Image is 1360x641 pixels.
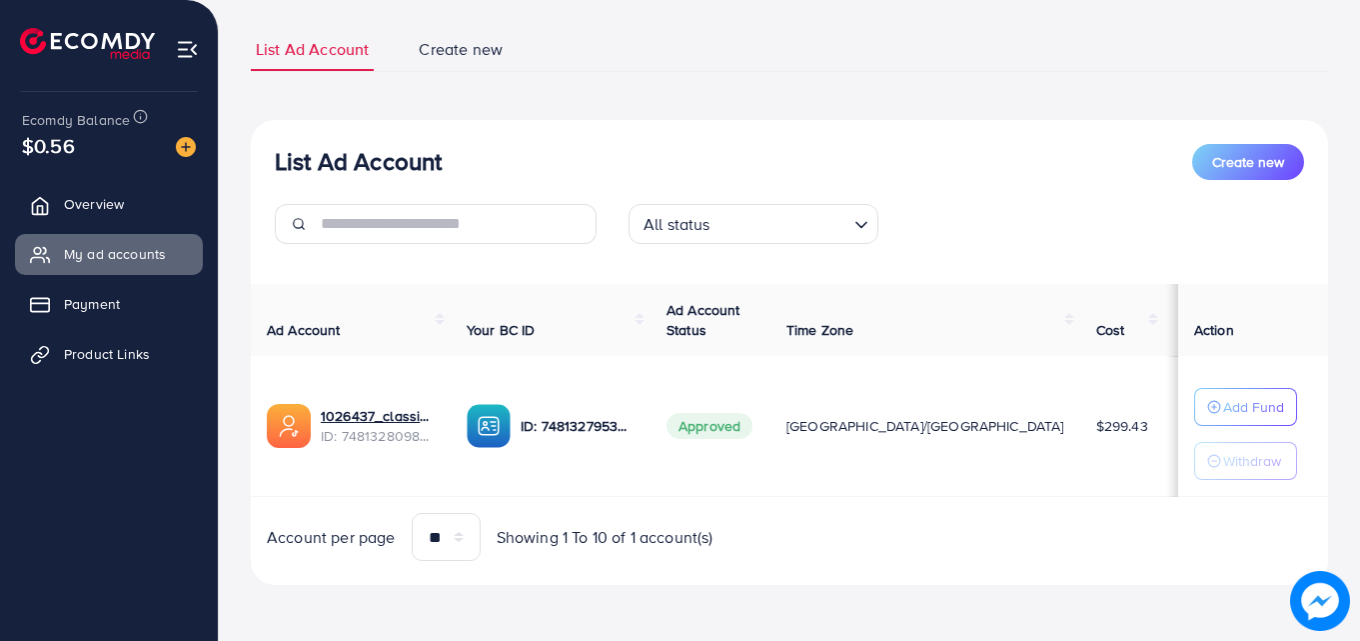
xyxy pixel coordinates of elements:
[275,147,442,176] h3: List Ad Account
[1096,416,1148,436] span: $299.43
[64,244,166,264] span: My ad accounts
[667,413,752,439] span: Approved
[321,426,435,446] span: ID: 7481328098332966928
[15,234,203,274] a: My ad accounts
[667,300,740,340] span: Ad Account Status
[1194,442,1297,480] button: Withdraw
[267,320,341,340] span: Ad Account
[20,28,155,59] img: logo
[629,204,878,244] div: Search for option
[716,206,846,239] input: Search for option
[176,38,199,61] img: menu
[1194,320,1234,340] span: Action
[15,334,203,374] a: Product Links
[1194,388,1297,426] button: Add Fund
[15,184,203,224] a: Overview
[521,414,635,438] p: ID: 7481327953952456720
[1223,449,1281,473] p: Withdraw
[64,194,124,214] span: Overview
[267,526,396,549] span: Account per page
[176,137,196,157] img: image
[1096,320,1125,340] span: Cost
[321,406,435,447] div: <span class='underline'>1026437_classicawearshop_1741882448534</span></br>7481328098332966928
[786,416,1064,436] span: [GEOGRAPHIC_DATA]/[GEOGRAPHIC_DATA]
[256,38,369,61] span: List Ad Account
[321,406,435,426] a: 1026437_classicawearshop_1741882448534
[419,38,503,61] span: Create new
[640,210,714,239] span: All status
[497,526,713,549] span: Showing 1 To 10 of 1 account(s)
[1223,395,1284,419] p: Add Fund
[1192,144,1304,180] button: Create new
[786,320,853,340] span: Time Zone
[64,344,150,364] span: Product Links
[467,404,511,448] img: ic-ba-acc.ded83a64.svg
[267,404,311,448] img: ic-ads-acc.e4c84228.svg
[22,131,75,160] span: $0.56
[1290,571,1350,631] img: image
[22,110,130,130] span: Ecomdy Balance
[64,294,120,314] span: Payment
[1212,152,1284,172] span: Create new
[15,284,203,324] a: Payment
[467,320,536,340] span: Your BC ID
